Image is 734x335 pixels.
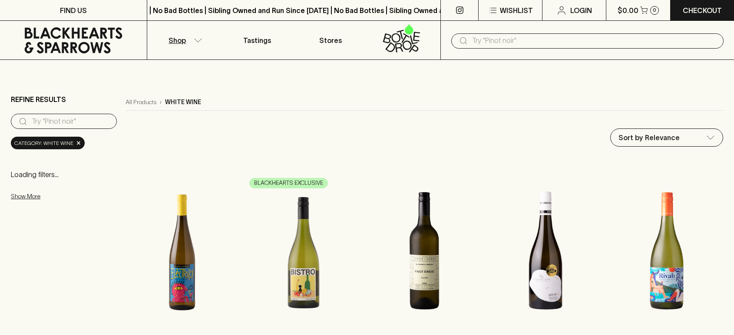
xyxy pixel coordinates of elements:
img: Blackhearts Gate Series Pinot Grigio [368,175,481,327]
a: Stores [294,21,367,59]
p: Tastings [243,35,271,46]
p: Sort by Relevance [618,132,680,143]
p: $0.00 [618,5,638,16]
span: × [76,138,81,148]
p: Wishlist [500,5,533,16]
p: Refine Results [11,94,66,105]
a: Tastings [221,21,294,59]
a: All Products [126,98,156,107]
p: Stores [319,35,342,46]
p: 0 [653,8,656,13]
button: Shop [147,21,221,59]
input: Try “Pinot noir” [32,115,110,128]
div: Sort by Relevance [611,129,723,146]
p: › [160,98,162,107]
img: Tamburlaine Point 65 Chardonnay 2023 [489,175,602,327]
p: FIND US [60,5,87,16]
img: Quinta do Ermizio Electrico Vinho Verde 2022 [126,175,238,327]
p: Login [570,5,592,16]
p: Checkout [683,5,722,16]
input: Try "Pinot noir" [472,34,717,48]
p: white wine [165,98,201,107]
button: Show More [11,187,125,205]
p: Loading filters... [11,169,117,180]
img: Gill Estate Rivah Pinot Grigio 2023 [611,175,723,327]
img: BISTRO Chardonnay 2022 [247,175,359,327]
p: Shop [169,35,186,46]
span: Category: white wine [14,139,73,148]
